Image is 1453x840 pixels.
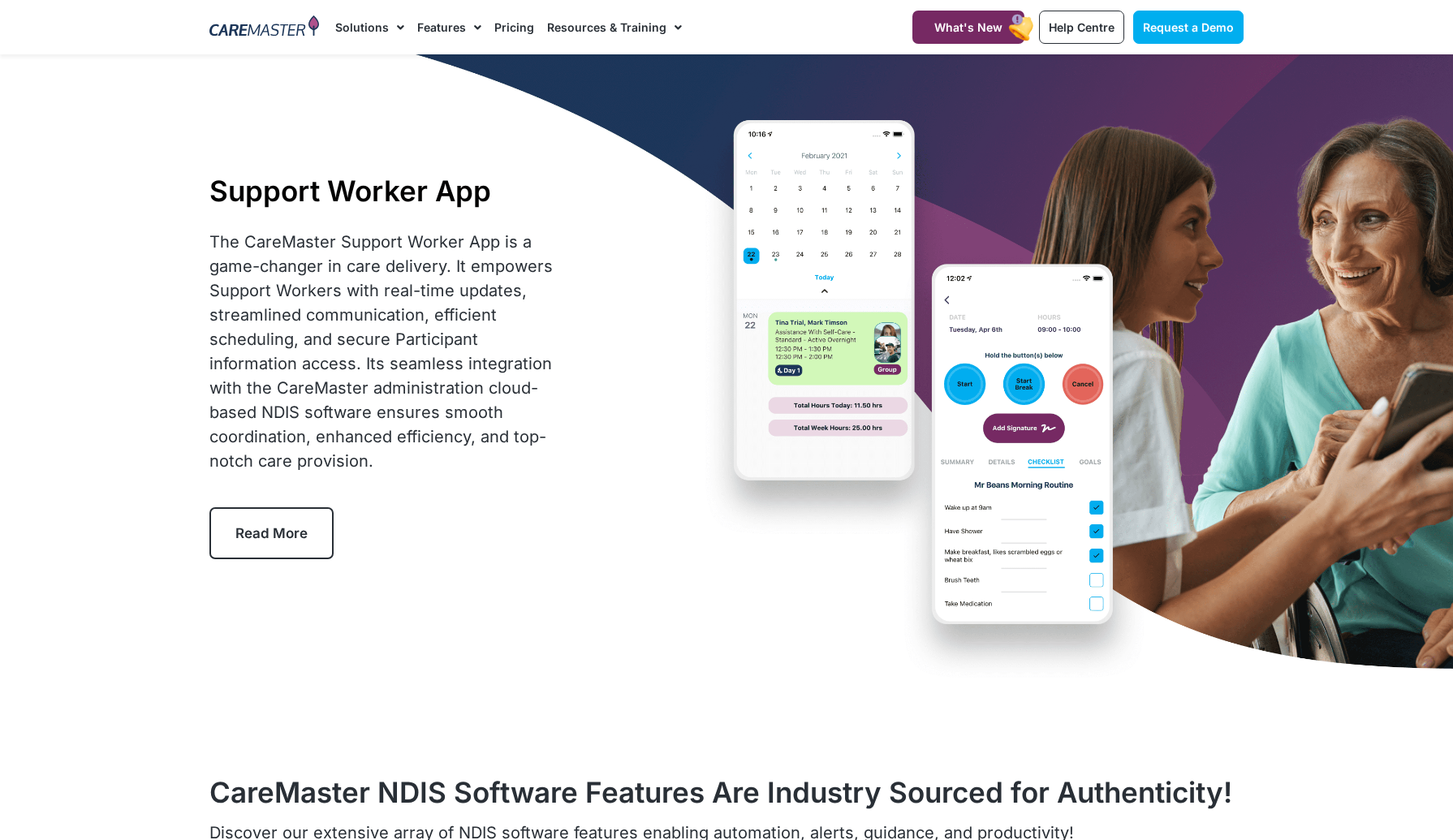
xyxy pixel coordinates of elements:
[934,20,1002,34] span: What's New
[235,525,308,541] span: Read More
[209,174,561,208] h1: Support Worker App
[209,230,561,473] div: The CareMaster Support Worker App is a game-changer in care delivery. It empowers Support Workers...
[1143,20,1234,34] span: Request a Demo
[1049,20,1115,34] span: Help Centre
[209,15,319,40] img: CareMaster Logo
[1133,11,1244,44] a: Request a Demo
[209,775,1244,809] h2: CareMaster NDIS Software Features Are Industry Sourced for Authenticity!
[912,11,1024,44] a: What's New
[209,507,334,559] a: Read More
[1039,11,1124,44] a: Help Centre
